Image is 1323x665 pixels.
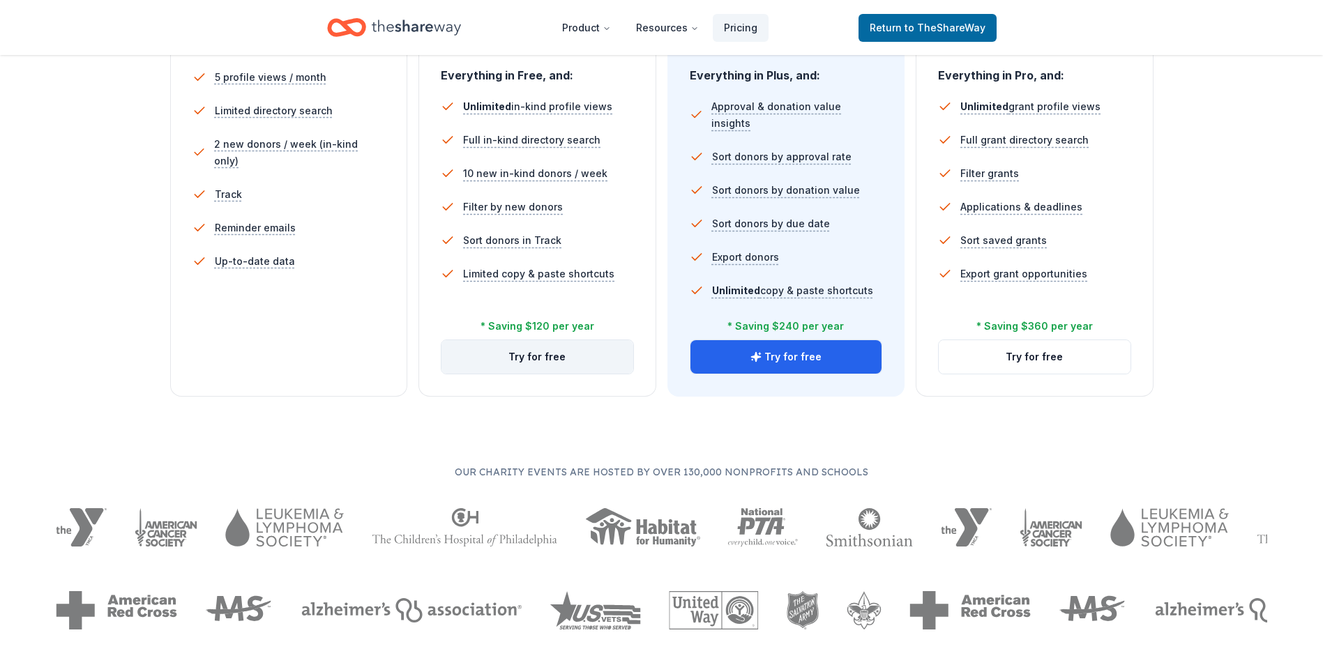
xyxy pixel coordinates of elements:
[56,464,1267,480] p: Our charity events are hosted by over 130,000 nonprofits and schools
[939,340,1131,374] button: Try for free
[711,98,882,132] span: Approval & donation value insights
[712,215,830,232] span: Sort donors by due date
[909,591,1031,629] img: American Red Cross
[463,100,511,112] span: Unlimited
[905,22,985,33] span: to TheShareWay
[372,508,557,546] img: The Children's Hospital of Philadelphia
[463,100,612,112] span: in-kind profile views
[826,508,913,546] img: Smithsonian
[976,318,1093,335] div: * Saving $360 per year
[327,11,461,44] a: Home
[214,136,385,169] span: 2 new donors / week (in-kind only)
[941,508,992,546] img: YMCA
[301,598,522,622] img: Alzheimers Association
[712,182,860,199] span: Sort donors by donation value
[727,318,844,335] div: * Saving $240 per year
[1110,508,1228,546] img: Leukemia & Lymphoma Society
[712,284,873,296] span: copy & paste shortcuts
[690,55,883,84] div: Everything in Plus, and:
[550,591,641,629] img: US Vets
[585,508,700,546] img: Habitat for Humanity
[960,232,1047,249] span: Sort saved grants
[441,340,633,374] button: Try for free
[1059,591,1127,629] img: MS
[551,14,622,42] button: Product
[712,148,852,165] span: Sort donors by approval rate
[225,508,343,546] img: Leukemia & Lymphoma Society
[960,100,1008,112] span: Unlimited
[847,591,882,629] img: Boy Scouts of America
[56,508,107,546] img: YMCA
[215,102,333,119] span: Limited directory search
[625,14,710,42] button: Resources
[135,508,198,546] img: American Cancer Society
[690,340,882,374] button: Try for free
[938,55,1131,84] div: Everything in Pro, and:
[463,232,561,249] span: Sort donors in Track
[463,266,614,282] span: Limited copy & paste shortcuts
[712,284,760,296] span: Unlimited
[551,11,769,44] nav: Main
[728,508,799,546] img: National PTA
[215,186,242,203] span: Track
[960,199,1082,215] span: Applications & deadlines
[215,253,295,270] span: Up-to-date data
[713,14,769,42] a: Pricing
[960,266,1087,282] span: Export grant opportunities
[669,591,758,629] img: United Way
[463,199,563,215] span: Filter by new donors
[215,69,326,86] span: 5 profile views / month
[463,132,600,148] span: Full in-kind directory search
[870,20,985,36] span: Return
[481,318,594,335] div: * Saving $120 per year
[960,100,1101,112] span: grant profile views
[56,591,177,629] img: American Red Cross
[1020,508,1083,546] img: American Cancer Society
[712,249,779,266] span: Export donors
[960,165,1019,182] span: Filter grants
[463,165,607,182] span: 10 new in-kind donors / week
[441,55,634,84] div: Everything in Free, and:
[787,591,819,629] img: The Salvation Army
[859,14,997,42] a: Returnto TheShareWay
[205,591,273,629] img: MS
[215,220,296,236] span: Reminder emails
[960,132,1089,148] span: Full grant directory search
